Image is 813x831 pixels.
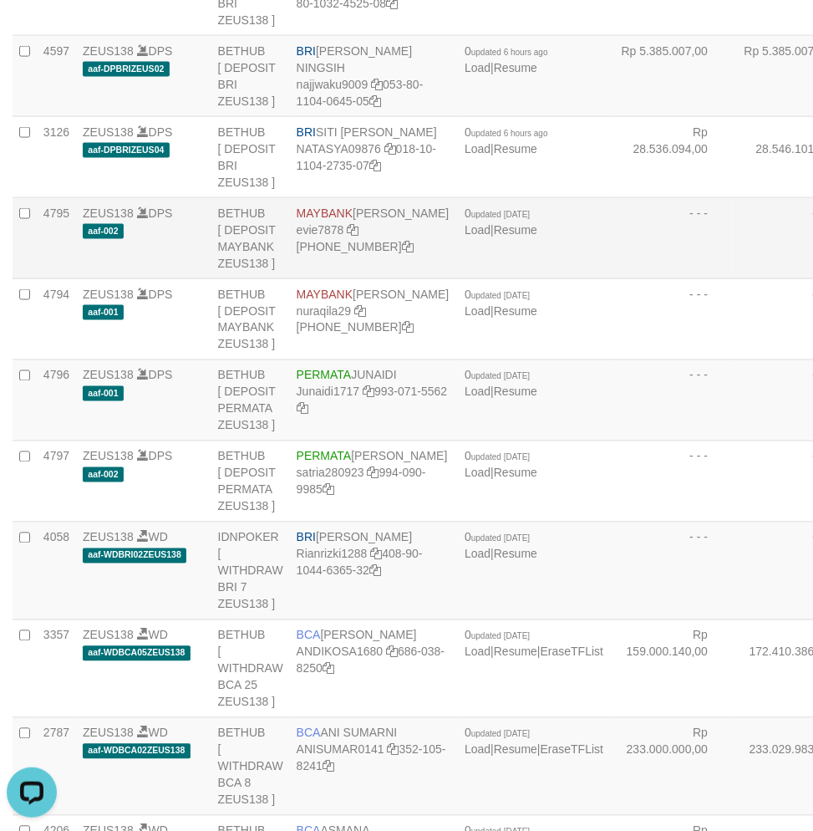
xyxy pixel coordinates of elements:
[494,304,537,318] a: Resume
[494,385,537,399] a: Resume
[465,125,548,155] span: |
[297,369,352,382] span: PERMATA
[465,206,530,220] span: 0
[290,198,458,279] td: [PERSON_NAME] [PHONE_NUMBER]
[471,534,530,543] span: updated [DATE]
[465,125,548,139] span: 0
[290,117,458,198] td: SITI [PERSON_NAME] 018-10-1104-2735-07
[371,78,383,91] a: Copy najjwaku9009 to clipboard
[76,198,211,279] td: DPS
[76,279,211,360] td: DPS
[354,304,366,318] a: Copy nuraqila29 to clipboard
[297,288,353,301] span: MAYBANK
[297,142,381,155] a: NATASYA09876
[465,645,490,659] a: Load
[297,125,316,139] span: BRI
[76,523,211,620] td: WD
[211,279,290,360] td: BETHUB [ DEPOSIT MAYBANK ZEUS138 ]
[541,645,603,659] a: EraseTFList
[211,360,290,441] td: BETHUB [ DEPOSIT PERMATA ZEUS138 ]
[610,36,733,117] td: Rp 5.385.007,00
[290,360,458,441] td: JUNAIDI 993-071-5562
[290,718,458,816] td: ANI SUMARNI 352-105-8241
[297,206,353,220] span: MAYBANK
[471,210,530,219] span: updated [DATE]
[610,523,733,620] td: - - -
[83,726,134,740] a: ZEUS138
[83,62,170,76] span: aaf-DPBRIZEUS02
[76,718,211,816] td: WD
[471,291,530,300] span: updated [DATE]
[211,117,290,198] td: BETHUB [ DEPOSIT BRI ZEUS138 ]
[610,620,733,718] td: Rp 159.000.140,00
[471,372,530,381] span: updated [DATE]
[610,279,733,360] td: - - -
[297,223,344,237] a: evie7878
[290,36,458,117] td: [PERSON_NAME] NINGSIH 053-80-1104-0645-05
[297,402,308,415] a: Copy 9930715562 to clipboard
[297,78,368,91] a: najjwaku9009
[402,321,414,334] a: Copy 8743968600 to clipboard
[465,369,537,399] span: |
[297,304,351,318] a: nuraqila29
[494,548,537,561] a: Resume
[211,198,290,279] td: BETHUB [ DEPOSIT MAYBANK ZEUS138 ]
[465,629,530,642] span: 0
[83,369,134,382] a: ZEUS138
[471,453,530,462] span: updated [DATE]
[211,620,290,718] td: BETHUB [ WITHDRAW BCA 25 ZEUS138 ]
[465,385,490,399] a: Load
[465,531,537,561] span: |
[83,548,186,563] span: aaf-WDBRI02ZEUS138
[323,760,334,773] a: Copy 3521058241 to clipboard
[290,279,458,360] td: [PERSON_NAME] [PHONE_NUMBER]
[384,142,396,155] a: Copy NATASYA09876 to clipboard
[323,483,334,497] a: Copy 9940909985 to clipboard
[465,466,490,480] a: Load
[297,450,352,463] span: PERMATA
[83,450,134,463] a: ZEUS138
[83,744,191,758] span: aaf-WDBCA02ZEUS138
[494,743,537,757] a: Resume
[297,44,316,58] span: BRI
[297,531,316,544] span: BRI
[76,441,211,523] td: DPS
[610,441,733,523] td: - - -
[465,288,537,318] span: |
[369,94,381,108] a: Copy 053801104064505 to clipboard
[76,620,211,718] td: WD
[83,386,124,400] span: aaf-001
[465,304,490,318] a: Load
[83,125,134,139] a: ZEUS138
[465,223,490,237] a: Load
[297,726,321,740] span: BCA
[83,44,134,58] a: ZEUS138
[37,360,76,441] td: 4796
[610,117,733,198] td: Rp 28.536.094,00
[290,523,458,620] td: [PERSON_NAME] 408-90-1044-6365-32
[465,629,603,659] span: | |
[465,44,548,58] span: 0
[297,548,368,561] a: Rianrizki1288
[494,61,537,74] a: Resume
[471,48,548,57] span: updated 6 hours ago
[83,629,134,642] a: ZEUS138
[297,629,321,642] span: BCA
[37,36,76,117] td: 4597
[610,718,733,816] td: Rp 233.000.000,00
[37,117,76,198] td: 3126
[297,466,364,480] a: satria280923
[83,224,124,238] span: aaf-002
[323,662,334,676] a: Copy 6860388250 to clipboard
[83,288,134,301] a: ZEUS138
[297,645,384,659] a: ANDIKOSA1680
[37,441,76,523] td: 4797
[494,223,537,237] a: Resume
[83,206,134,220] a: ZEUS138
[402,240,414,253] a: Copy 8004940100 to clipboard
[465,44,548,74] span: |
[610,198,733,279] td: - - -
[494,142,537,155] a: Resume
[211,36,290,117] td: BETHUB [ DEPOSIT BRI ZEUS138 ]
[37,523,76,620] td: 4058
